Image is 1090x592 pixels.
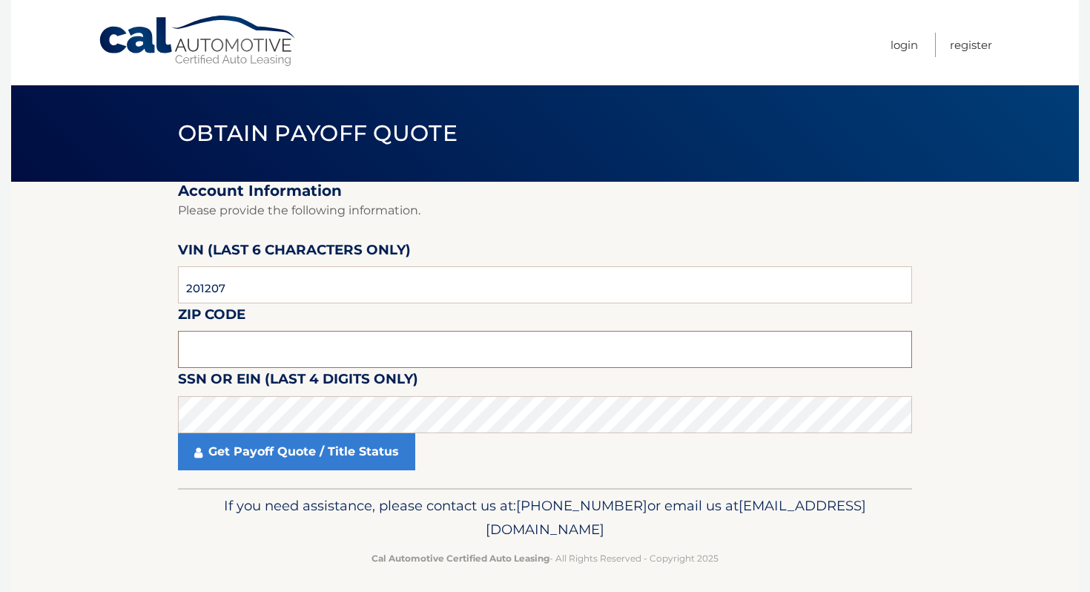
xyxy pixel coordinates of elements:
[98,15,298,68] a: Cal Automotive
[950,33,992,57] a: Register
[178,200,912,221] p: Please provide the following information.
[188,550,902,566] p: - All Rights Reserved - Copyright 2025
[178,239,411,266] label: VIN (last 6 characters only)
[188,494,902,542] p: If you need assistance, please contact us at: or email us at
[516,497,647,514] span: [PHONE_NUMBER]
[178,119,458,147] span: Obtain Payoff Quote
[178,303,245,331] label: Zip Code
[178,182,912,200] h2: Account Information
[891,33,918,57] a: Login
[178,433,415,470] a: Get Payoff Quote / Title Status
[178,368,418,395] label: SSN or EIN (last 4 digits only)
[371,553,549,564] strong: Cal Automotive Certified Auto Leasing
